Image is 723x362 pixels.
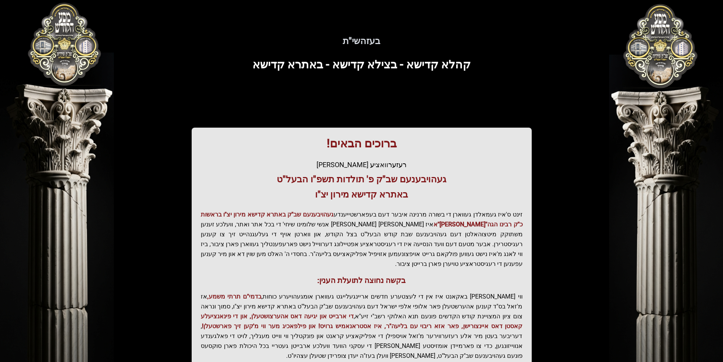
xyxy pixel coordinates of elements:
[207,293,261,300] span: בדמי"ם תרתי משמע,
[201,210,523,269] p: זינט ס'איז געמאלדן געווארן די בשורה מרנינה איבער דעם בעפארשטייענדע איז [PERSON_NAME] [PERSON_NAME...
[201,173,523,185] h3: געהויבענעם שב"ק פ' תולדות תשפ"ו הבעל"ט
[201,313,523,330] span: די ארבייט און יגיעה דאס אהערצושטעלן, און די פינאנציעלע קאסטן דאס איינצורישן, פאר אזא ריבוי עם בלי...
[201,292,523,361] p: ווי [PERSON_NAME] באקאנט איז אין די לעצטערע חדשים אריינגעלייגט געווארן אומגעהויערע כוחות, אז מ'זא...
[201,188,523,201] h3: באתרא קדישא מירון יצ"ו
[131,35,592,47] h5: בעזהשי"ת
[201,160,523,170] div: רעזערוואציע [PERSON_NAME]
[252,58,471,71] span: קהלא קדישא - בצילא קדישא - באתרא קדישא
[201,137,523,150] h1: ברוכים הבאים!
[201,211,523,228] span: געהויבענעם שב"ק באתרא קדישא מירון יצ"ו בראשות כ"ק רבינו הגה"[PERSON_NAME]"א
[201,275,523,286] h3: בקשה נחוצה לתועלת הענין:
